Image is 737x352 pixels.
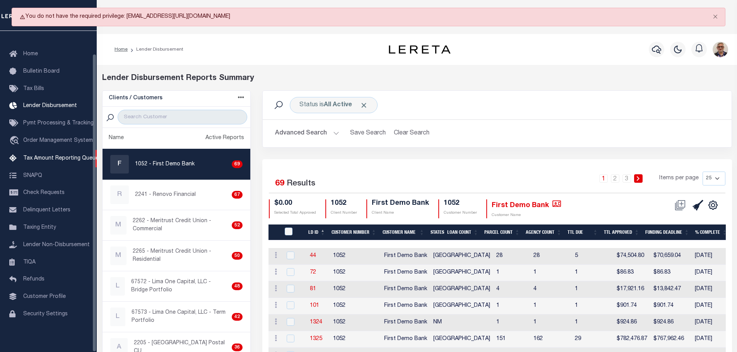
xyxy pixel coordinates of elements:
[23,242,90,248] span: Lender Non-Disbursement
[23,121,94,126] span: Pymt Processing & Tracking
[444,199,477,208] h4: 1052
[706,8,725,25] button: Close
[131,278,229,294] p: 67572 - Lima One Capital, LLC - Bridge Portfolio
[23,311,68,317] span: Security Settings
[427,224,445,240] th: States
[523,224,564,240] th: Agency Count: activate to sort column ascending
[103,149,251,179] a: F1052 - First Demo Bank69
[430,298,493,315] td: [GEOGRAPHIC_DATA]
[275,126,339,141] button: Advanced Search
[23,86,44,92] span: Tax Bills
[110,185,129,204] div: R
[642,224,692,240] th: Funding Deadline: activate to sort column ascending
[481,224,523,240] th: Parcel Count: activate to sort column ascending
[330,331,381,348] td: 1052
[430,315,493,331] td: NM
[110,277,125,296] div: L
[530,281,572,298] td: 4
[274,210,316,216] p: Selected Total Approved
[115,47,128,52] a: Home
[530,248,572,265] td: 28
[530,331,572,348] td: 162
[430,281,493,298] td: [GEOGRAPHIC_DATA]
[103,180,251,210] a: R2241 - Renovo Financial67
[444,210,477,216] p: Customer Number
[133,217,229,233] p: 2262 - Meritrust Credit Union - Commercial
[614,281,650,298] td: $17,921.16
[492,199,561,210] h4: First Demo Bank
[572,281,614,298] td: 1
[692,224,730,240] th: % Complete: activate to sort column ascending
[118,110,247,124] input: Search Customer
[493,265,530,281] td: 1
[275,180,284,188] span: 69
[103,241,251,271] a: M2265 - Meritrust Credit Union - Residential50
[232,313,243,321] div: 42
[232,343,243,351] div: 36
[232,191,243,199] div: 67
[572,315,614,331] td: 1
[205,134,244,143] div: Active Reports
[650,265,692,281] td: $86.83
[102,73,732,84] div: Lender Disbursement Reports Summary
[444,224,481,240] th: Loan Count: activate to sort column ascending
[381,248,430,265] td: First Demo Bank
[103,210,251,240] a: M2262 - Meritrust Credit Union - Commercial52
[135,160,195,168] p: 1052 - First Demo Bank
[622,174,631,183] a: 3
[232,282,243,290] div: 48
[430,265,493,281] td: [GEOGRAPHIC_DATA]
[310,336,322,342] a: 1325
[132,309,229,325] p: 67573 - Lima One Capital, LLC - Term Portfolio
[23,103,77,109] span: Lender Disbursement
[611,174,619,183] a: 2
[232,221,243,229] div: 52
[331,210,357,216] p: Client Number
[381,265,430,281] td: First Demo Bank
[109,134,124,143] div: Name
[310,320,322,325] a: 1324
[572,248,614,265] td: 5
[310,270,316,275] a: 72
[330,281,381,298] td: 1052
[614,298,650,315] td: $901.74
[110,216,127,235] div: M
[530,265,572,281] td: 1
[345,126,390,141] button: Save Search
[110,308,125,326] div: L
[133,248,229,264] p: 2265 - Meritrust Credit Union - Residential
[9,136,22,146] i: travel_explore
[614,331,650,348] td: $782,476.87
[287,178,315,190] label: Results
[23,173,42,178] span: SNAPQ
[650,248,692,265] td: $70,659.04
[601,224,642,240] th: Ttl Approved: activate to sort column ascending
[103,302,251,332] a: L67573 - Lima One Capital, LLC - Term Portfolio42
[232,160,243,168] div: 69
[614,265,650,281] td: $86.83
[305,224,328,240] th: LD ID: activate to sort column descending
[23,156,99,161] span: Tax Amount Reporting Queue
[23,138,93,143] span: Order Management System
[330,298,381,315] td: 1052
[310,253,316,258] a: 44
[372,199,429,208] h4: First Demo Bank
[103,271,251,301] a: L67572 - Lima One Capital, LLC - Bridge Portfolio48
[310,303,319,308] a: 101
[380,224,427,240] th: Customer Name: activate to sort column ascending
[372,210,429,216] p: Client Name
[493,331,530,348] td: 151
[328,224,380,240] th: Customer Number: activate to sort column ascending
[330,265,381,281] td: 1052
[381,281,430,298] td: First Demo Bank
[128,46,183,53] li: Lender Disbursement
[290,97,378,113] div: Status is
[390,126,433,141] button: Clear Search
[614,248,650,265] td: $74,504.80
[650,331,692,348] td: $767,962.46
[381,298,430,315] td: First Demo Bank
[493,315,530,331] td: 1
[23,69,60,74] span: Bulletin Board
[493,281,530,298] td: 4
[389,45,451,54] img: logo-dark.svg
